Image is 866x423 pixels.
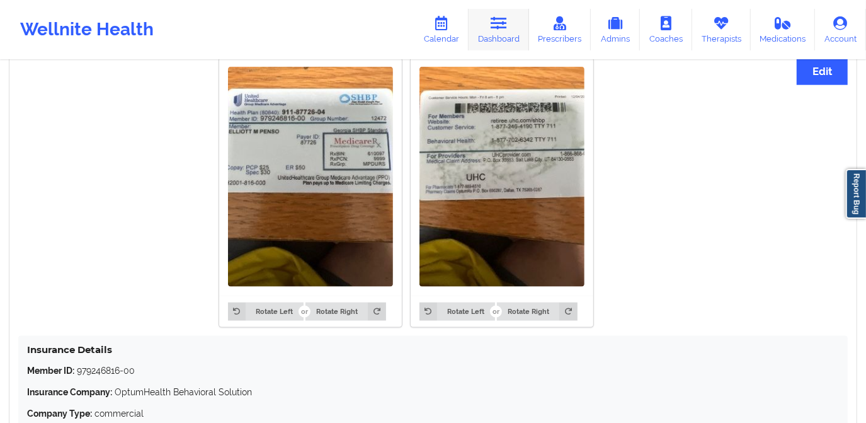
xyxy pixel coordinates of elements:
strong: Insurance Company: [27,387,112,397]
a: Medications [751,9,816,50]
a: Calendar [414,9,469,50]
button: Edit [797,58,848,85]
p: commercial [27,407,839,420]
button: Rotate Left [228,303,304,320]
a: Admins [591,9,640,50]
p: OptumHealth Behavioral Solution [27,386,839,398]
a: Therapists [692,9,751,50]
a: Prescribers [529,9,591,50]
a: Dashboard [469,9,529,50]
strong: Member ID: [27,366,74,376]
a: Account [815,9,866,50]
button: Rotate Right [497,303,577,320]
a: Report Bug [846,169,866,219]
h4: Insurance Details [27,344,839,356]
p: 979246816-00 [27,364,839,377]
button: Rotate Right [305,303,385,320]
a: Coaches [640,9,692,50]
img: Elliott penso [228,67,393,287]
img: Elliott penso [419,67,584,287]
button: Rotate Left [419,303,495,320]
strong: Company Type: [27,409,92,419]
